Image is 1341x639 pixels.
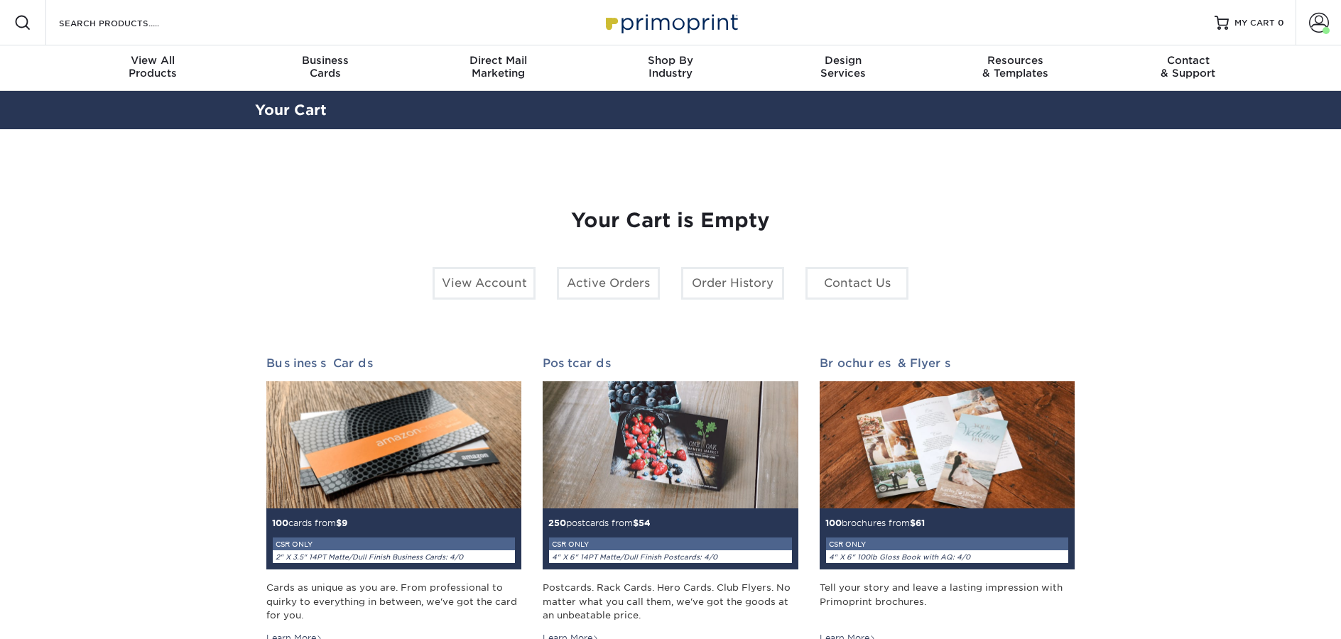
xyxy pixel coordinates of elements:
span: $ [910,518,916,528]
img: Brochures & Flyers [820,381,1075,509]
span: MY CART [1234,17,1275,29]
span: Contact [1102,54,1274,67]
i: 4" X 6" 14PT Matte/Dull Finish Postcards: 4/0 [552,553,717,561]
small: CSR ONLY [276,540,313,548]
small: postcards from [548,518,792,564]
small: CSR ONLY [829,540,866,548]
h2: Business Cards [266,356,521,370]
span: Shop By [585,54,757,67]
span: 100 [272,518,288,528]
small: brochures from [825,518,1069,564]
small: cards from [272,518,516,564]
div: Industry [585,54,757,80]
span: 54 [639,518,651,528]
img: Postcards [543,381,798,509]
a: Resources& Templates [929,45,1102,91]
span: 9 [342,518,347,528]
span: 250 [548,518,566,528]
div: Cards as unique as you are. From professional to quirky to everything in between, we've got the c... [266,581,521,622]
small: CSR ONLY [552,540,589,548]
a: View AllProducts [67,45,239,91]
span: 100 [825,518,842,528]
h2: Postcards [543,356,798,370]
div: & Support [1102,54,1274,80]
div: Products [67,54,239,80]
span: $ [633,518,639,528]
img: Primoprint [599,7,742,38]
span: Business [239,54,412,67]
a: Contact Us [805,267,908,300]
span: Direct Mail [412,54,585,67]
span: Design [756,54,929,67]
span: 0 [1278,18,1284,28]
img: Business Cards [266,381,521,509]
h2: Brochures & Flyers [820,356,1075,370]
div: Services [756,54,929,80]
span: Resources [929,54,1102,67]
span: $ [336,518,342,528]
a: View Account [433,267,536,300]
i: 2" X 3.5" 14PT Matte/Dull Finish Business Cards: 4/0 [276,553,463,561]
a: BusinessCards [239,45,412,91]
h1: Your Cart is Empty [266,209,1075,233]
div: Cards [239,54,412,80]
a: Direct MailMarketing [412,45,585,91]
a: Contact& Support [1102,45,1274,91]
div: Marketing [412,54,585,80]
div: Tell your story and leave a lasting impression with Primoprint brochures. [820,581,1075,622]
a: DesignServices [756,45,929,91]
span: 61 [916,518,925,528]
div: Postcards. Rack Cards. Hero Cards. Club Flyers. No matter what you call them, we've got the goods... [543,581,798,622]
i: 4" X 6" 100lb Gloss Book with AQ: 4/0 [829,553,970,561]
a: Order History [681,267,784,300]
a: Your Cart [255,102,327,119]
a: Shop ByIndustry [585,45,757,91]
a: Active Orders [557,267,660,300]
input: SEARCH PRODUCTS..... [58,14,196,31]
div: & Templates [929,54,1102,80]
span: View All [67,54,239,67]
